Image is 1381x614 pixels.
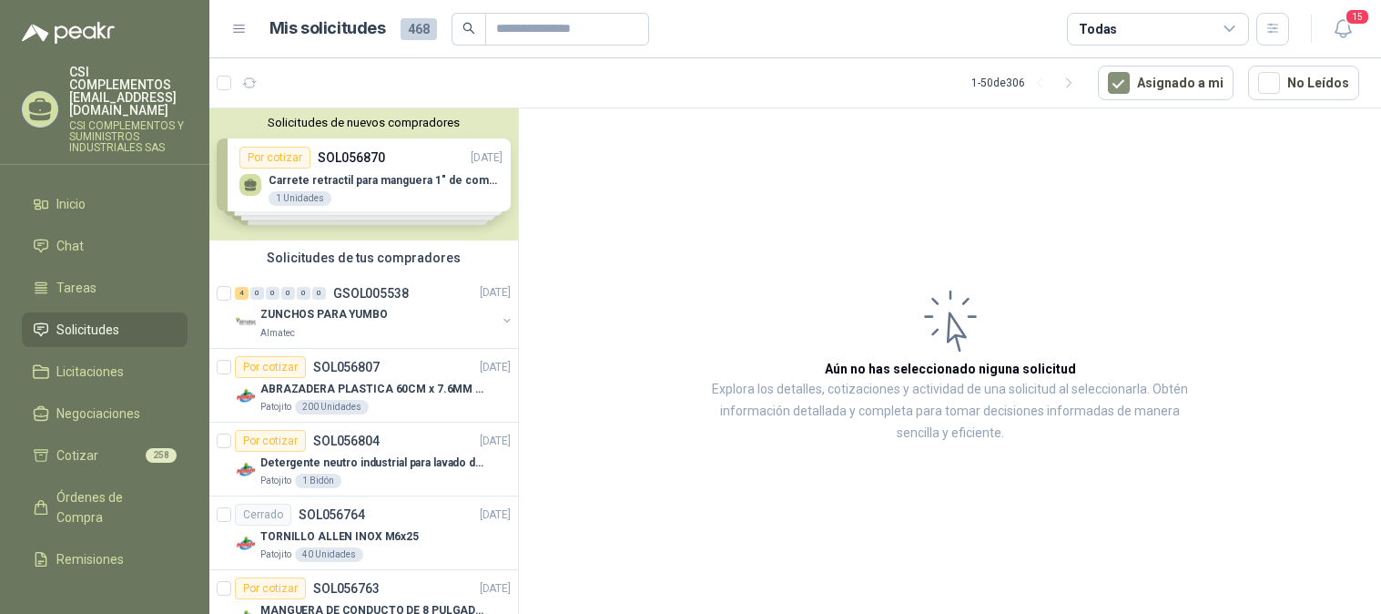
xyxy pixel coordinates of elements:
a: Inicio [22,187,188,221]
a: Por cotizarSOL056804[DATE] Company LogoDetergente neutro industrial para lavado de tanques y maqu... [209,423,518,496]
p: CSI COMPLEMENTOS [EMAIL_ADDRESS][DOMAIN_NAME] [69,66,188,117]
span: Remisiones [56,549,124,569]
div: 0 [312,287,326,300]
p: ABRAZADERA PLASTICA 60CM x 7.6MM ANCHA [260,381,487,398]
button: No Leídos [1248,66,1359,100]
h3: Aún no has seleccionado niguna solicitud [825,359,1076,379]
button: 15 [1326,13,1359,46]
div: 0 [297,287,310,300]
p: [DATE] [480,359,511,376]
div: 0 [266,287,279,300]
p: [DATE] [480,433,511,450]
p: TORNILLO ALLEN INOX M6x25 [260,528,419,546]
img: Company Logo [235,385,257,407]
span: 468 [401,18,437,40]
a: Órdenes de Compra [22,480,188,535]
a: Negociaciones [22,396,188,431]
a: Solicitudes [22,312,188,347]
div: Todas [1079,19,1117,39]
p: SOL056764 [299,508,365,521]
div: Por cotizar [235,430,306,452]
p: SOL056807 [313,361,380,374]
span: 258 [146,448,177,463]
p: Patojito [260,547,291,562]
a: 4 0 0 0 0 0 GSOL005538[DATE] Company LogoZUNCHOS PARA YUMBOAlmatec [235,282,514,341]
div: 40 Unidades [295,547,363,562]
span: Solicitudes [56,320,119,340]
a: CerradoSOL056764[DATE] Company LogoTORNILLO ALLEN INOX M6x25Patojito40 Unidades [209,496,518,570]
img: Logo peakr [22,22,115,44]
a: Chat [22,229,188,263]
span: Chat [56,236,84,256]
img: Company Logo [235,459,257,481]
div: Solicitudes de tus compradores [209,240,518,275]
div: 1 - 50 de 306 [971,68,1083,97]
a: Remisiones [22,542,188,577]
p: [DATE] [480,580,511,598]
p: [DATE] [480,285,511,302]
p: SOL056763 [313,582,380,595]
p: SOL056804 [313,435,380,447]
span: Cotizar [56,445,98,466]
div: 0 [250,287,264,300]
div: 0 [281,287,295,300]
a: Licitaciones [22,354,188,389]
a: Por cotizarSOL056807[DATE] Company LogoABRAZADERA PLASTICA 60CM x 7.6MM ANCHAPatojito200 Unidades [209,349,518,423]
span: Órdenes de Compra [56,487,170,527]
div: 1 Bidón [295,474,341,488]
p: GSOL005538 [333,287,409,300]
p: Patojito [260,474,291,488]
img: Company Logo [235,312,257,333]
p: Patojito [260,400,291,414]
p: Detergente neutro industrial para lavado de tanques y maquinas. [260,455,487,472]
p: ZUNCHOS PARA YUMBO [260,307,388,324]
p: Almatec [260,326,295,341]
span: Negociaciones [56,404,140,424]
button: Asignado a mi [1098,66,1234,100]
div: Cerrado [235,504,291,526]
div: 200 Unidades [295,400,369,414]
div: Por cotizar [235,578,306,599]
div: 4 [235,287,249,300]
p: Explora los detalles, cotizaciones y actividad de una solicitud al seleccionarla. Obtén informaci... [701,379,1199,445]
p: [DATE] [480,507,511,524]
p: CSI COMPLEMENTOS Y SUMINISTROS INDUSTRIALES SAS [69,120,188,153]
div: Solicitudes de nuevos compradoresPor cotizarSOL056870[DATE] Carrete retractil para manguera 1" de... [209,108,518,240]
div: Por cotizar [235,356,306,378]
span: Tareas [56,278,96,298]
span: 15 [1345,8,1370,26]
span: Inicio [56,194,86,214]
a: Tareas [22,271,188,305]
span: search [462,22,475,35]
img: Company Logo [235,533,257,555]
a: Cotizar258 [22,438,188,473]
h1: Mis solicitudes [269,15,386,42]
span: Licitaciones [56,362,124,382]
button: Solicitudes de nuevos compradores [217,116,511,129]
